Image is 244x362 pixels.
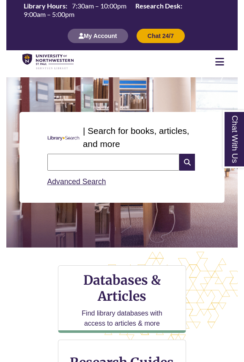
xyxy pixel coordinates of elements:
[77,308,168,329] p: Find library databases with access to articles & more
[22,54,74,70] img: UNWSP Library Logo
[44,133,83,144] img: Libary Search
[24,10,74,18] span: 9:00am – 5:00pm
[132,1,184,11] th: Research Desk:
[68,29,128,43] button: My Account
[20,1,224,19] table: Hours Today
[68,32,128,39] a: My Account
[47,177,106,186] a: Advanced Search
[20,1,224,20] a: Hours Today
[65,272,179,304] h3: Databases & Articles
[20,1,69,11] th: Library Hours:
[83,124,200,150] p: | Search for books, articles, and more
[179,154,195,171] i: Search
[137,29,185,43] button: Chat 24/7
[137,32,185,39] a: Chat 24/7
[58,265,186,333] a: Databases & Articles Find library databases with access to articles & more
[72,2,126,10] span: 7:30am – 10:00pm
